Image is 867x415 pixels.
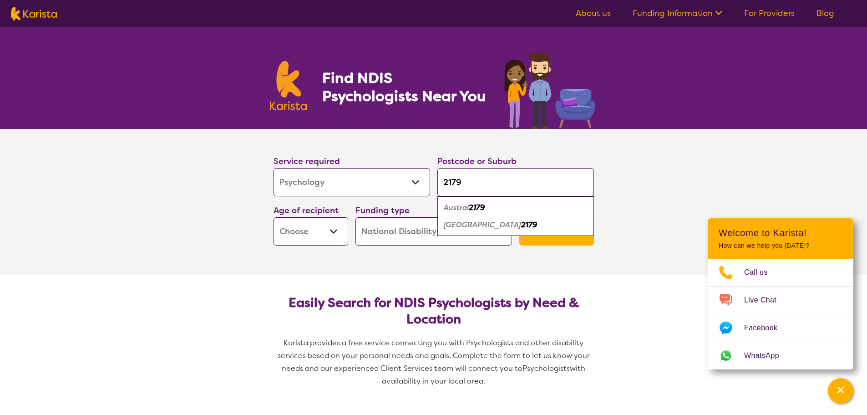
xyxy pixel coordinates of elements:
[828,378,853,404] button: Channel Menu
[437,156,517,167] label: Postcode or Suburb
[744,293,787,307] span: Live Chat
[744,8,795,19] a: For Providers
[274,156,340,167] label: Service required
[278,338,592,373] span: Karista provides a free service connecting you with Psychologists and other disability services b...
[744,349,790,363] span: WhatsApp
[322,69,491,105] h1: Find NDIS Psychologists Near You
[437,168,594,196] input: Type
[576,8,611,19] a: About us
[442,199,589,216] div: Austral 2179
[281,295,587,328] h2: Easily Search for NDIS Psychologists by Need & Location
[744,321,788,335] span: Facebook
[719,227,842,238] h2: Welcome to Karista!
[708,342,853,369] a: Web link opens in a new tab.
[501,49,598,129] img: psychology
[355,205,410,216] label: Funding type
[816,8,834,19] a: Blog
[11,7,57,20] img: Karista logo
[444,220,521,230] em: [GEOGRAPHIC_DATA]
[633,8,722,19] a: Funding Information
[444,203,469,212] em: Austral
[469,203,485,212] em: 2179
[522,364,570,373] span: Psychologists
[521,220,537,230] em: 2179
[274,205,339,216] label: Age of recipient
[442,216,589,234] div: Leppington 2179
[270,61,307,110] img: Karista logo
[708,218,853,369] div: Channel Menu
[719,242,842,250] p: How can we help you [DATE]?
[708,259,853,369] ul: Choose channel
[744,266,779,279] span: Call us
